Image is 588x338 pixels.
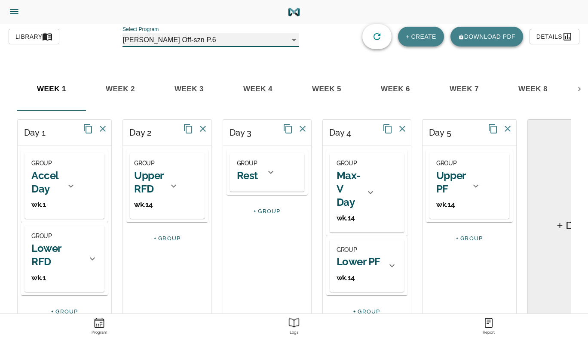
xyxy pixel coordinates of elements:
button: Details [530,29,579,45]
div: basic tabs example [17,68,571,111]
div: GROUPUpper RFDwk.14 [130,153,183,219]
h2: Upper RFD [134,169,163,195]
h2: Accel Day [31,169,61,195]
span: Download pdf [458,31,515,42]
h3: wk.1 [31,273,82,282]
a: + GROUP [456,235,483,242]
div: GROUPRest [230,153,283,192]
span: GROUP [337,246,357,253]
span: GROUP [31,233,52,239]
div: Day 3 [223,120,311,146]
h2: Lower RFD [31,242,82,268]
h3: wk.14 [436,200,465,209]
label: Select Program [122,27,159,32]
span: week 4 [229,83,287,96]
span: GROUP [31,160,52,167]
div: GROUPUpper RFDwk.14 [126,149,208,222]
ion-icon: Report [483,317,494,329]
span: GROUP [337,160,357,167]
button: + CREATE [402,29,440,45]
ion-icon: Program [94,317,105,329]
h3: wk.1 [31,200,61,209]
span: Library [15,31,52,42]
a: + GROUP [51,308,78,315]
strong: Logs [198,330,389,335]
img: Logo [288,6,300,19]
span: week 2 [91,83,150,96]
div: GROUPLower PFwk.14 [330,239,404,292]
h3: wk.14 [134,200,163,209]
a: ReportReport [392,314,586,338]
div: [PERSON_NAME] Off-szn P.6 [122,33,299,47]
span: GROUP [134,160,155,167]
div: Day 5 [423,120,516,146]
span: GROUP [436,160,457,167]
h2: Upper PF [436,169,465,195]
h2: Lower PF [337,255,380,268]
h5: + DAY [557,219,586,233]
div: Day 4 [323,120,411,146]
div: GROUPLower PFwk.14 [326,236,407,295]
span: week 3 [160,83,218,96]
button: downloadDownload pdf [455,29,519,45]
a: + GROUP [154,235,181,242]
a: ProgramProgram [2,314,196,338]
div: GROUPLower RFDwk.1 [21,222,108,295]
div: GROUPAccel Daywk.1 [21,149,108,222]
div: GROUPUpper PFwk.14 [429,153,488,219]
span: GROUP [237,160,257,167]
span: Details [536,31,573,42]
h3: wk.14 [337,273,380,282]
div: GROUPAccel Daywk.1 [24,153,83,219]
div: GROUPMax-V Daywk.14 [326,149,407,236]
span: week 8 [504,83,562,96]
span: + CREATE [406,31,436,42]
h2: Rest [237,169,258,182]
h3: wk.14 [337,213,360,223]
div: Day 1 [18,120,111,146]
span: week 6 [366,83,425,96]
a: + GROUP [353,308,380,315]
strong: Report [393,330,585,335]
strong: Program [3,330,195,335]
ion-icon: download [458,34,464,40]
span: week 7 [435,83,493,96]
button: Library [9,29,59,45]
a: + GROUP [254,208,281,214]
ion-icon: Side Menu [9,6,20,17]
ion-icon: Report [288,317,300,329]
div: GROUPLower RFDwk.1 [24,226,104,291]
div: GROUPMax-V Daywk.14 [330,153,383,233]
div: GROUPRest [227,149,308,195]
a: ReportLogs [196,314,391,338]
div: Day 2 [123,120,211,146]
span: week 1 [22,83,81,96]
span: week 5 [297,83,356,96]
div: GROUPUpper PFwk.14 [426,149,513,222]
h2: Max-V Day [337,169,360,209]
